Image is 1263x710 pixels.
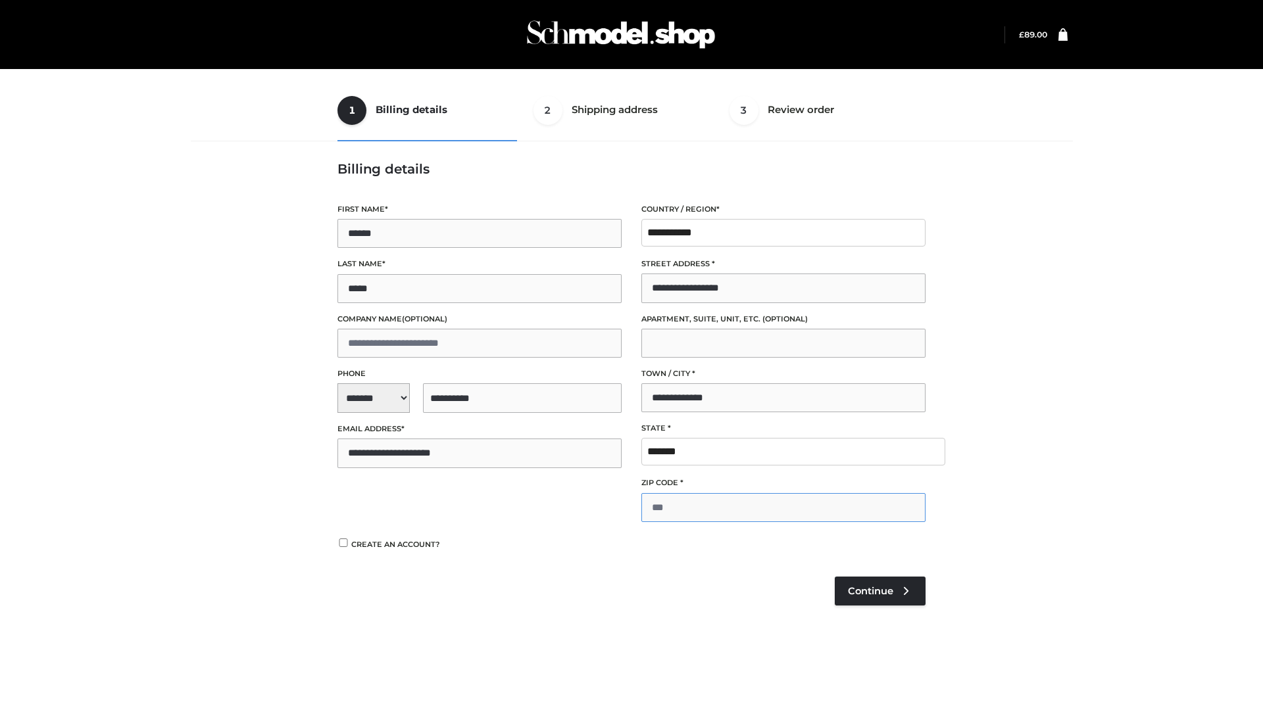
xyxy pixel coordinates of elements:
img: Schmodel Admin 964 [522,9,720,60]
span: (optional) [762,314,808,323]
span: Continue [848,585,893,597]
label: Email address [337,423,622,435]
a: £89.00 [1019,30,1047,39]
label: Town / City [641,367,926,380]
span: (optional) [402,314,447,323]
label: Country / Region [641,203,926,216]
label: Company name [337,313,622,325]
h3: Billing details [337,161,926,177]
span: £ [1019,30,1024,39]
a: Continue [835,577,926,605]
label: Last name [337,258,622,270]
label: Phone [337,367,622,380]
label: Apartment, suite, unit, etc. [641,313,926,325]
label: Street address [641,258,926,270]
label: ZIP Code [641,477,926,489]
input: Create an account? [337,538,349,547]
span: Create an account? [351,540,440,549]
bdi: 89.00 [1019,30,1047,39]
label: First name [337,203,622,216]
label: State [641,422,926,435]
